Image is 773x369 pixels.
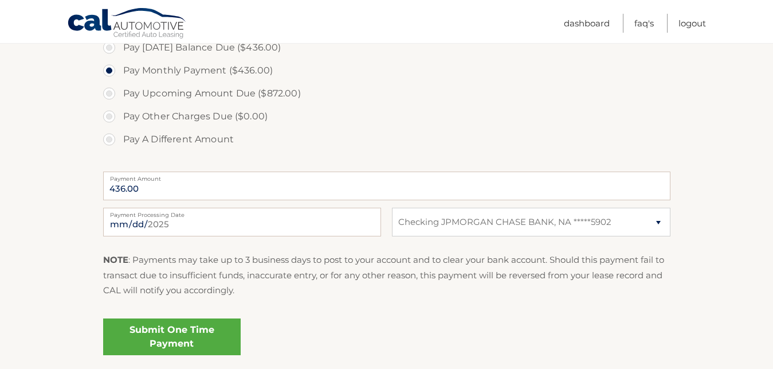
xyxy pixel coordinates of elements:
a: Logout [678,14,706,33]
label: Payment Amount [103,172,670,181]
input: Payment Amount [103,172,670,200]
label: Pay Upcoming Amount Due ($872.00) [103,82,670,105]
label: Pay [DATE] Balance Due ($436.00) [103,36,670,59]
label: Pay A Different Amount [103,128,670,151]
a: FAQ's [634,14,654,33]
p: : Payments may take up to 3 business days to post to your account and to clear your bank account.... [103,253,670,298]
label: Pay Other Charges Due ($0.00) [103,105,670,128]
label: Payment Processing Date [103,208,381,217]
strong: NOTE [103,254,128,265]
a: Dashboard [564,14,610,33]
input: Payment Date [103,208,381,236]
label: Pay Monthly Payment ($436.00) [103,59,670,82]
a: Cal Automotive [67,7,187,41]
a: Submit One Time Payment [103,318,241,355]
